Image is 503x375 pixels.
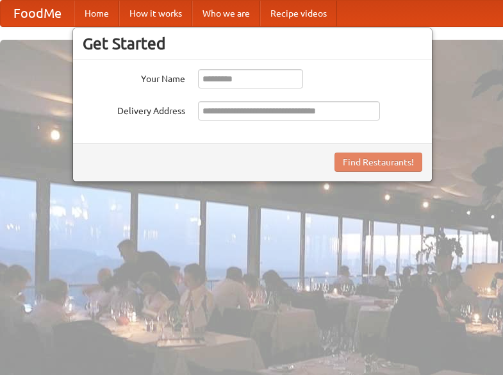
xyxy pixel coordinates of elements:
[260,1,337,26] a: Recipe videos
[192,1,260,26] a: Who we are
[83,34,422,53] h3: Get Started
[334,153,422,172] button: Find Restaurants!
[74,1,119,26] a: Home
[119,1,192,26] a: How it works
[83,101,185,117] label: Delivery Address
[1,1,74,26] a: FoodMe
[83,69,185,85] label: Your Name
